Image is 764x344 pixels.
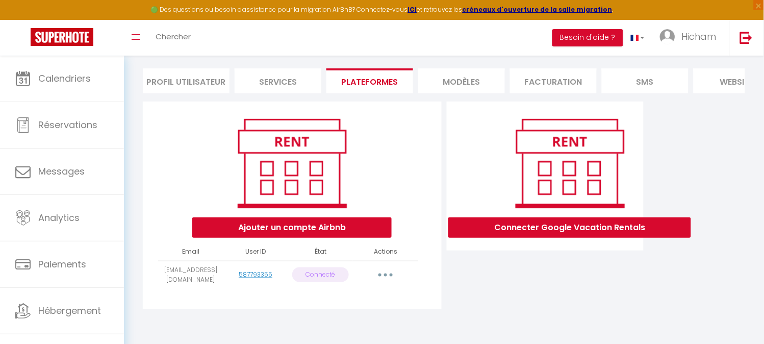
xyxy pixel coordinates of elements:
[292,267,349,282] p: Connecté
[143,68,230,93] li: Profil Utilisateur
[408,5,417,14] a: ICI
[288,243,353,261] th: État
[227,114,357,212] img: rent.png
[38,72,91,85] span: Calendriers
[156,31,191,42] span: Chercher
[326,68,413,93] li: Plateformes
[448,217,691,238] button: Connecter Google Vacation Rentals
[235,68,321,93] li: Services
[31,28,93,46] img: Super Booking
[38,258,86,271] span: Paiements
[158,243,223,261] th: Email
[353,243,418,261] th: Actions
[463,5,613,14] a: créneaux d'ouverture de la salle migration
[38,211,80,224] span: Analytics
[660,29,675,44] img: ...
[158,261,223,289] td: [EMAIL_ADDRESS][DOMAIN_NAME]
[38,304,101,317] span: Hébergement
[652,20,729,56] a: ... Hicham
[38,118,97,131] span: Réservations
[223,243,288,261] th: User ID
[8,4,39,35] button: Ouvrir le widget de chat LiveChat
[510,68,597,93] li: Facturation
[239,270,272,279] a: 587793355
[740,31,753,44] img: logout
[602,68,689,93] li: SMS
[682,30,717,43] span: Hicham
[505,114,635,212] img: rent.png
[38,165,85,178] span: Messages
[192,217,392,238] button: Ajouter un compte Airbnb
[552,29,623,46] button: Besoin d'aide ?
[148,20,198,56] a: Chercher
[418,68,505,93] li: MODÈLES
